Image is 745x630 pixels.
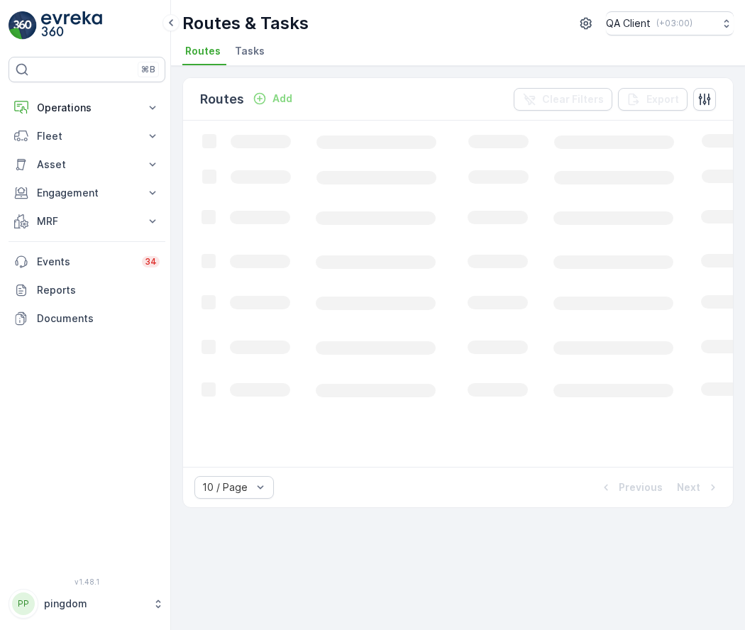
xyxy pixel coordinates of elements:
span: Tasks [235,44,265,58]
p: Clear Filters [542,92,604,106]
a: Reports [9,276,165,304]
p: Reports [37,283,160,297]
div: PP [12,592,35,615]
button: PPpingdom [9,589,165,619]
a: Events34 [9,248,165,276]
button: Operations [9,94,165,122]
button: Engagement [9,179,165,207]
p: Routes [200,89,244,109]
p: Previous [619,480,663,494]
button: MRF [9,207,165,236]
img: logo [9,11,37,40]
p: pingdom [44,597,145,611]
img: logo_light-DOdMpM7g.png [41,11,102,40]
p: Events [37,255,133,269]
button: Add [247,90,298,107]
button: Clear Filters [514,88,612,111]
button: Next [675,479,722,496]
button: Export [618,88,688,111]
button: Fleet [9,122,165,150]
p: ⌘B [141,64,155,75]
span: Routes [185,44,221,58]
p: 34 [145,256,157,267]
p: Next [677,480,700,494]
a: Documents [9,304,165,333]
p: Asset [37,157,137,172]
p: MRF [37,214,137,228]
p: Engagement [37,186,137,200]
button: Previous [597,479,664,496]
p: Documents [37,311,160,326]
p: Fleet [37,129,137,143]
p: Add [272,92,292,106]
p: Export [646,92,679,106]
p: Operations [37,101,137,115]
span: v 1.48.1 [9,577,165,586]
p: QA Client [606,16,651,31]
button: Asset [9,150,165,179]
p: Routes & Tasks [182,12,309,35]
p: ( +03:00 ) [656,18,692,29]
button: QA Client(+03:00) [606,11,734,35]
